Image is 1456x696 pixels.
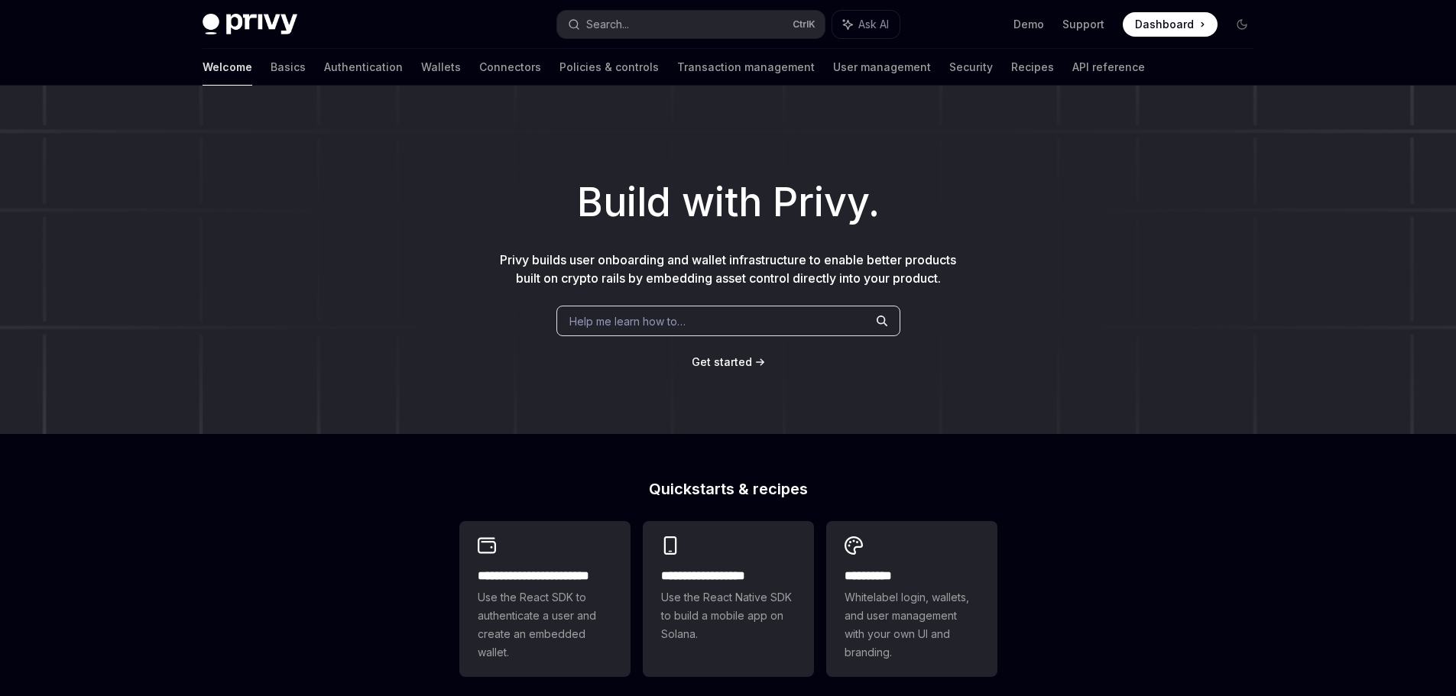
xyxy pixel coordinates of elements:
a: Transaction management [677,49,815,86]
a: Wallets [421,49,461,86]
a: Get started [692,354,752,370]
a: Support [1062,17,1104,32]
a: Dashboard [1123,12,1218,37]
a: User management [833,49,931,86]
span: Help me learn how to… [569,313,686,329]
span: Use the React SDK to authenticate a user and create an embedded wallet. [478,588,612,662]
a: Demo [1013,17,1044,32]
img: dark logo [203,14,297,35]
a: Policies & controls [559,49,659,86]
h1: Build with Privy. [24,173,1432,232]
span: Use the React Native SDK to build a mobile app on Solana. [661,588,796,643]
a: API reference [1072,49,1145,86]
a: Basics [271,49,306,86]
span: Ctrl K [793,18,816,31]
h2: Quickstarts & recipes [459,481,997,497]
a: Recipes [1011,49,1054,86]
a: **** **** **** ***Use the React Native SDK to build a mobile app on Solana. [643,521,814,677]
a: Connectors [479,49,541,86]
span: Whitelabel login, wallets, and user management with your own UI and branding. [845,588,979,662]
span: Get started [692,355,752,368]
a: Authentication [324,49,403,86]
button: Toggle dark mode [1230,12,1254,37]
span: Privy builds user onboarding and wallet infrastructure to enable better products built on crypto ... [500,252,956,286]
a: Security [949,49,993,86]
div: Search... [586,15,629,34]
span: Dashboard [1135,17,1194,32]
span: Ask AI [858,17,889,32]
a: Welcome [203,49,252,86]
a: **** *****Whitelabel login, wallets, and user management with your own UI and branding. [826,521,997,677]
button: Search...CtrlK [557,11,825,38]
button: Ask AI [832,11,900,38]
